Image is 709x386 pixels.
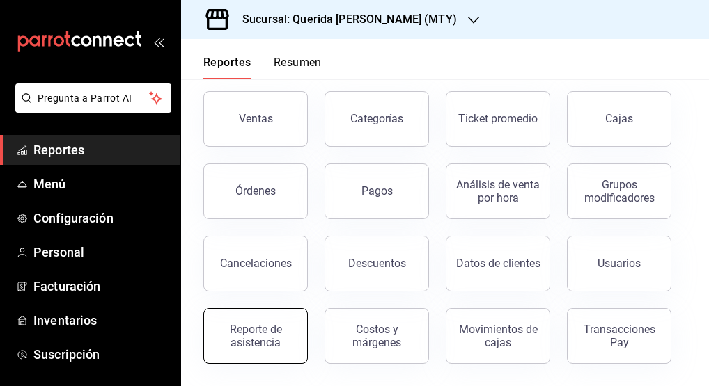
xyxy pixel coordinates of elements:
[446,163,550,219] button: Análisis de venta por hora
[203,56,322,79] div: navigation tabs
[33,277,169,296] span: Facturación
[33,209,169,227] span: Configuración
[33,345,169,364] span: Suscripción
[33,175,169,193] span: Menú
[348,257,406,270] div: Descuentos
[239,112,273,125] div: Ventas
[576,323,662,349] div: Transacciones Pay
[231,11,457,28] h3: Sucursal: Querida [PERSON_NAME] (MTY)
[446,308,550,364] button: Movimientos de cajas
[598,257,641,270] div: Usuarios
[567,163,671,219] button: Grupos modificadores
[567,308,671,364] button: Transacciones Pay
[33,311,169,330] span: Inventarios
[446,236,550,291] button: Datos de clientes
[567,236,671,291] button: Usuarios
[153,36,164,47] button: open_drawer_menu
[456,257,540,270] div: Datos de clientes
[15,83,171,113] button: Pregunta a Parrot AI
[325,308,429,364] button: Costos y márgenes
[203,236,308,291] button: Cancelaciones
[33,140,169,159] span: Reportes
[203,56,251,79] button: Reportes
[38,91,150,106] span: Pregunta a Parrot AI
[10,101,171,115] a: Pregunta a Parrot AI
[446,91,550,147] button: Ticket promedio
[325,163,429,219] button: Pagos
[203,91,308,147] button: Ventas
[605,111,634,127] div: Cajas
[274,56,322,79] button: Resumen
[458,112,538,125] div: Ticket promedio
[350,112,403,125] div: Categorías
[33,243,169,262] span: Personal
[325,91,429,147] button: Categorías
[203,308,308,364] button: Reporte de asistencia
[325,236,429,291] button: Descuentos
[567,91,671,147] a: Cajas
[455,178,541,204] div: Análisis de venta por hora
[212,323,299,349] div: Reporte de asistencia
[220,257,292,270] div: Cancelaciones
[361,184,393,198] div: Pagos
[334,323,420,349] div: Costos y márgenes
[235,184,276,198] div: Órdenes
[576,178,662,204] div: Grupos modificadores
[203,163,308,219] button: Órdenes
[455,323,541,349] div: Movimientos de cajas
